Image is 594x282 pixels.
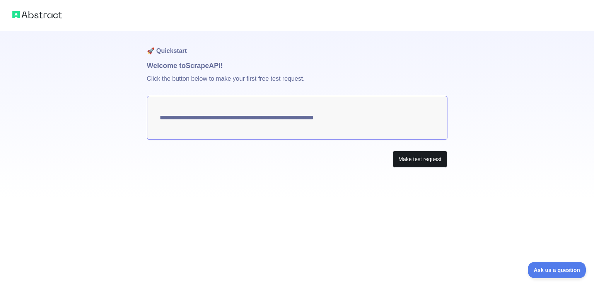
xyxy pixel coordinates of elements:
[528,262,586,278] iframe: Toggle Customer Support
[147,60,447,71] h1: Welcome to Scrape API!
[147,31,447,60] h1: 🚀 Quickstart
[12,9,62,20] img: Abstract logo
[147,71,447,96] p: Click the button below to make your first free test request.
[393,151,447,168] button: Make test request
